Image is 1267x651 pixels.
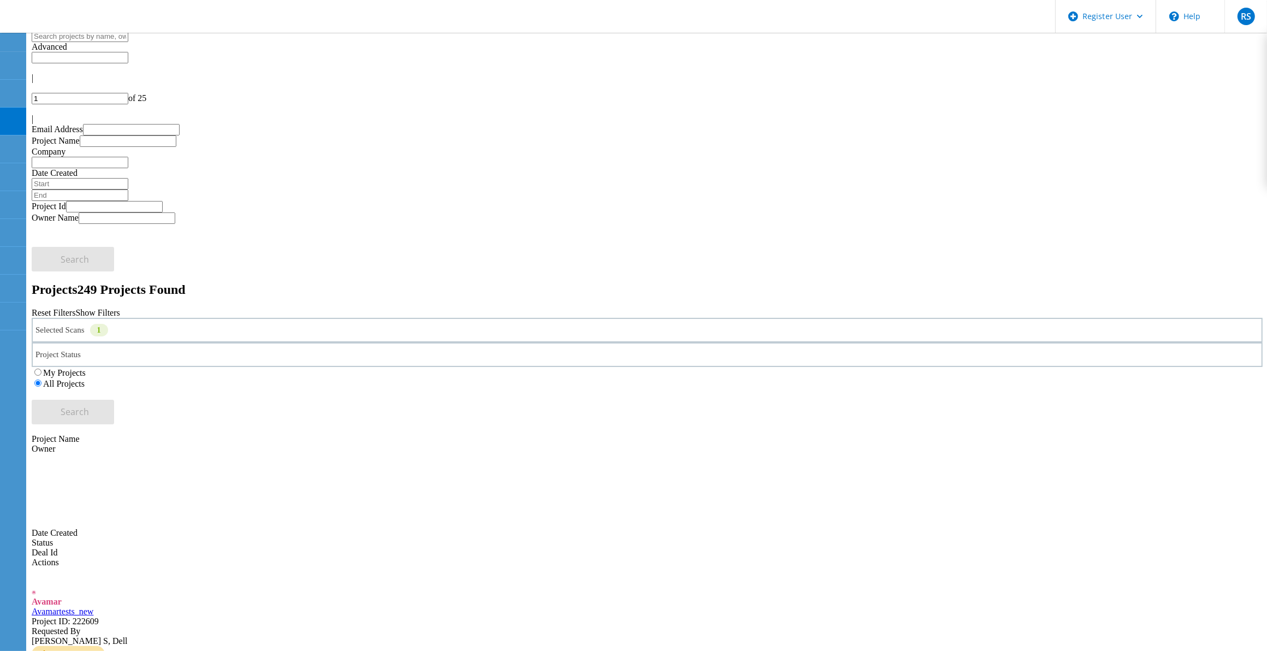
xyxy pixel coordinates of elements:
[32,308,75,317] a: Reset Filters
[11,21,128,31] a: Live Optics Dashboard
[32,318,1263,342] div: Selected Scans
[32,434,1263,444] div: Project Name
[32,125,83,134] label: Email Address
[32,454,1263,538] div: Date Created
[32,626,1263,636] div: Requested By
[32,247,114,271] button: Search
[75,308,120,317] a: Show Filters
[32,73,1263,83] div: |
[32,190,128,201] input: End
[32,342,1263,367] div: Project Status
[32,400,114,424] button: Search
[61,253,90,265] span: Search
[32,548,1263,558] div: Deal Id
[32,607,93,616] a: Avamartests_new
[32,42,67,51] span: Advanced
[32,114,1263,124] div: |
[32,168,78,177] label: Date Created
[32,147,66,156] label: Company
[32,213,79,222] label: Owner Name
[32,444,1263,454] div: Owner
[32,178,128,190] input: Start
[32,597,62,606] span: Avamar
[32,282,78,297] b: Projects
[32,202,66,211] label: Project Id
[43,368,86,377] label: My Projects
[1241,12,1251,21] span: RS
[32,538,1263,548] div: Status
[78,282,186,297] span: 249 Projects Found
[32,626,1263,646] div: [PERSON_NAME] S, Dell
[1169,11,1179,21] svg: \n
[90,324,108,336] div: 1
[32,136,80,145] label: Project Name
[32,558,1263,567] div: Actions
[43,379,85,388] label: All Projects
[128,93,146,103] span: of 25
[32,31,128,42] input: Search projects by name, owner, ID, company, etc
[61,406,90,418] span: Search
[32,617,99,626] span: Project ID: 222609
